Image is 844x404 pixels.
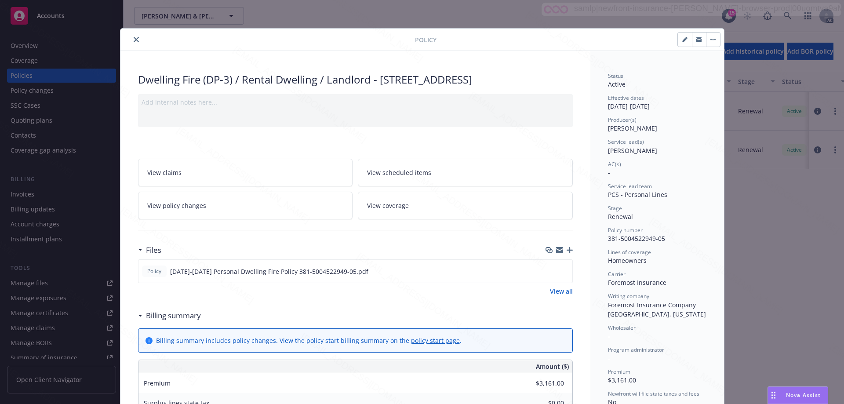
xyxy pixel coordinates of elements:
span: View coverage [367,201,409,210]
span: Homeowners [608,256,647,265]
span: View policy changes [147,201,206,210]
span: PCS - Personal Lines [608,190,667,199]
button: Nova Assist [768,386,828,404]
span: [PERSON_NAME] [608,146,657,155]
span: Wholesaler [608,324,636,331]
a: View policy changes [138,192,353,219]
span: Amount ($) [536,362,569,371]
span: View claims [147,168,182,177]
button: download file [547,267,554,276]
span: Foremost Insurance [608,278,666,287]
span: Service lead team [608,182,652,190]
div: [DATE] - [DATE] [608,94,706,111]
div: Billing summary [138,310,201,321]
span: - [608,168,610,177]
span: AC(s) [608,160,621,168]
span: Active [608,80,626,88]
a: View all [550,287,573,296]
div: Files [138,244,161,256]
span: Policy number [608,226,643,234]
div: Billing summary includes policy changes. View the policy start billing summary on the . [156,336,462,345]
span: Writing company [608,292,649,300]
span: - [608,332,610,340]
span: Newfront will file state taxes and fees [608,390,699,397]
span: Lines of coverage [608,248,651,256]
input: 0.00 [512,377,569,390]
button: preview file [561,267,569,276]
span: [DATE]-[DATE] Personal Dwelling Fire Policy 381-5004522949-05.pdf [170,267,368,276]
span: Program administrator [608,346,664,353]
span: Policy [415,35,437,44]
span: Stage [608,204,622,212]
span: $3,161.00 [608,376,636,384]
span: Policy [146,267,163,275]
div: Drag to move [768,387,779,404]
span: Nova Assist [786,391,821,399]
h3: Files [146,244,161,256]
span: Status [608,72,623,80]
span: 381-5004522949-05 [608,234,665,243]
span: Effective dates [608,94,644,102]
span: Renewal [608,212,633,221]
div: Dwelling Fire (DP-3) / Rental Dwelling / Landlord - [STREET_ADDRESS] [138,72,573,87]
span: Foremost Insurance Company [GEOGRAPHIC_DATA], [US_STATE] [608,301,706,318]
span: Producer(s) [608,116,637,124]
a: View coverage [358,192,573,219]
a: View scheduled items [358,159,573,186]
h3: Billing summary [146,310,201,321]
a: View claims [138,159,353,186]
a: policy start page [411,336,460,345]
span: Premium [608,368,630,375]
span: Carrier [608,270,626,278]
span: Premium [144,379,171,387]
span: - [608,354,610,362]
span: Service lead(s) [608,138,644,146]
span: View scheduled items [367,168,431,177]
span: [PERSON_NAME] [608,124,657,132]
button: close [131,34,142,45]
div: Add internal notes here... [142,98,569,107]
